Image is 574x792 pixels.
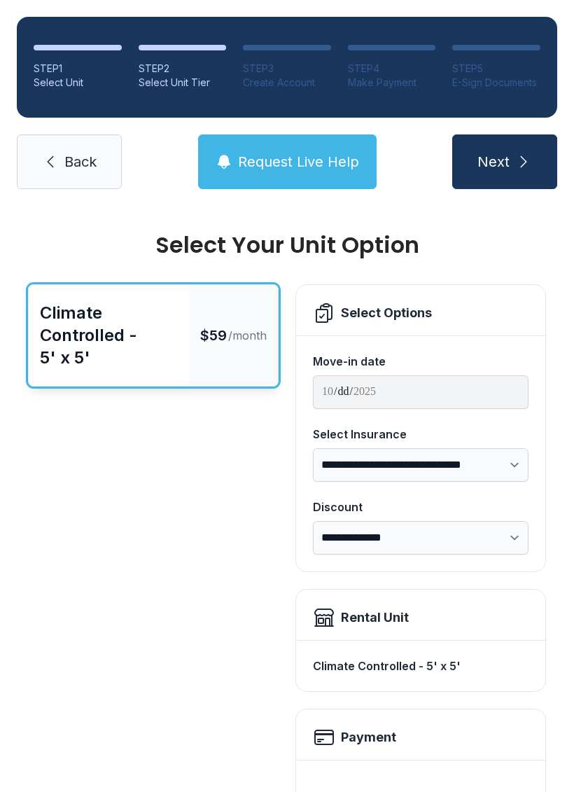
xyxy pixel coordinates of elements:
[40,302,178,369] div: Climate Controlled - 5' x 5'
[348,62,436,76] div: STEP 4
[313,375,528,409] input: Move-in date
[452,76,540,90] div: E-Sign Documents
[348,76,436,90] div: Make Payment
[238,152,359,172] span: Request Live Help
[200,326,227,345] span: $59
[313,652,528,680] div: Climate Controlled - 5' x 5'
[313,426,528,443] div: Select Insurance
[228,327,267,344] span: /month
[34,62,122,76] div: STEP 1
[477,152,510,172] span: Next
[139,76,227,90] div: Select Unit Tier
[452,62,540,76] div: STEP 5
[341,303,432,323] div: Select Options
[313,448,528,482] select: Select Insurance
[34,76,122,90] div: Select Unit
[64,152,97,172] span: Back
[341,728,396,747] h2: Payment
[139,62,227,76] div: STEP 2
[313,521,528,555] select: Discount
[243,62,331,76] div: STEP 3
[28,234,546,256] div: Select Your Unit Option
[341,608,409,627] div: Rental Unit
[243,76,331,90] div: Create Account
[313,353,528,370] div: Move-in date
[313,499,528,515] div: Discount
